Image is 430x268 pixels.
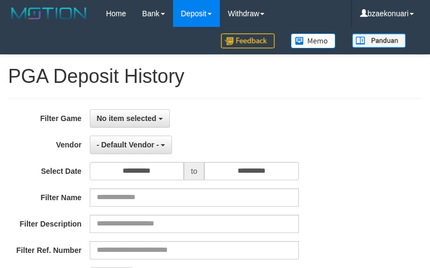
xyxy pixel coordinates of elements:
span: to [184,162,204,180]
img: Feedback.jpg [221,33,275,48]
button: - Default Vendor - [90,136,173,154]
img: panduan.png [352,33,406,48]
h1: PGA Deposit History [8,66,422,87]
span: No item selected [97,114,156,123]
img: Button%20Memo.svg [291,33,336,48]
img: MOTION_logo.png [8,5,90,22]
span: - Default Vendor - [97,140,159,149]
button: No item selected [90,109,170,128]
